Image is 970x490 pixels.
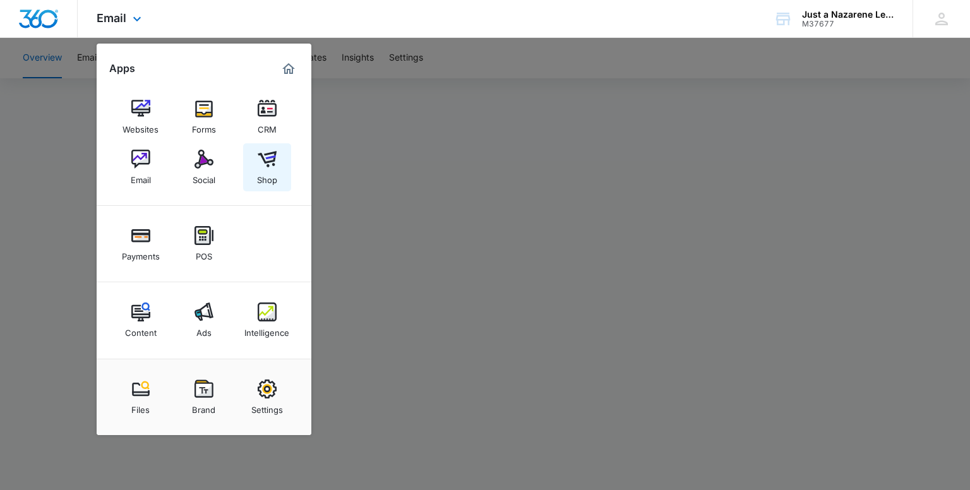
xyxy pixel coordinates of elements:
div: Shop [257,169,277,185]
a: Email [117,143,165,191]
div: account id [802,20,894,28]
div: account name [802,9,894,20]
a: Shop [243,143,291,191]
h2: Apps [109,63,135,75]
a: CRM [243,93,291,141]
a: Brand [180,373,228,421]
a: Marketing 360® Dashboard [278,59,299,79]
div: Files [131,398,150,415]
div: Email [131,169,151,185]
a: Websites [117,93,165,141]
div: Brand [192,398,215,415]
div: Content [125,321,157,338]
div: Websites [123,118,159,134]
div: Settings [251,398,283,415]
a: POS [180,220,228,268]
div: Intelligence [244,321,289,338]
div: POS [196,245,212,261]
div: Ads [196,321,212,338]
a: Intelligence [243,296,291,344]
a: Payments [117,220,165,268]
a: Social [180,143,228,191]
a: Forms [180,93,228,141]
span: Email [97,11,126,25]
a: Ads [180,296,228,344]
div: Social [193,169,215,185]
a: Content [117,296,165,344]
a: Files [117,373,165,421]
div: CRM [258,118,277,134]
a: Settings [243,373,291,421]
div: Forms [192,118,216,134]
div: Payments [122,245,160,261]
